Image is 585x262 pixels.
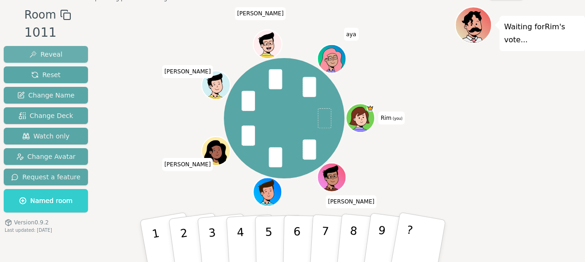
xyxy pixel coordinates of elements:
[4,87,88,104] button: Change Name
[17,91,74,100] span: Change Name
[343,28,358,41] span: Click to change your name
[14,219,49,226] span: Version 0.9.2
[366,105,373,112] span: Rim is the host
[24,23,71,42] div: 1011
[31,70,61,79] span: Reset
[504,20,580,46] p: Waiting for Rim 's vote...
[24,7,56,23] span: Room
[22,131,70,141] span: Watch only
[5,219,49,226] button: Version0.9.2
[235,7,286,20] span: Click to change your name
[391,117,403,121] span: (you)
[29,50,62,59] span: Reveal
[4,128,88,144] button: Watch only
[19,196,73,205] span: Named room
[4,148,88,165] button: Change Avatar
[5,228,52,233] span: Last updated: [DATE]
[11,172,81,182] span: Request a feature
[162,65,213,78] span: Click to change your name
[4,169,88,185] button: Request a feature
[162,158,213,171] span: Click to change your name
[326,196,377,209] span: Click to change your name
[4,189,88,212] button: Named room
[347,105,374,132] button: Click to change your avatar
[4,46,88,63] button: Reveal
[16,152,76,161] span: Change Avatar
[4,66,88,83] button: Reset
[4,107,88,124] button: Change Deck
[378,111,405,124] span: Click to change your name
[19,111,73,120] span: Change Deck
